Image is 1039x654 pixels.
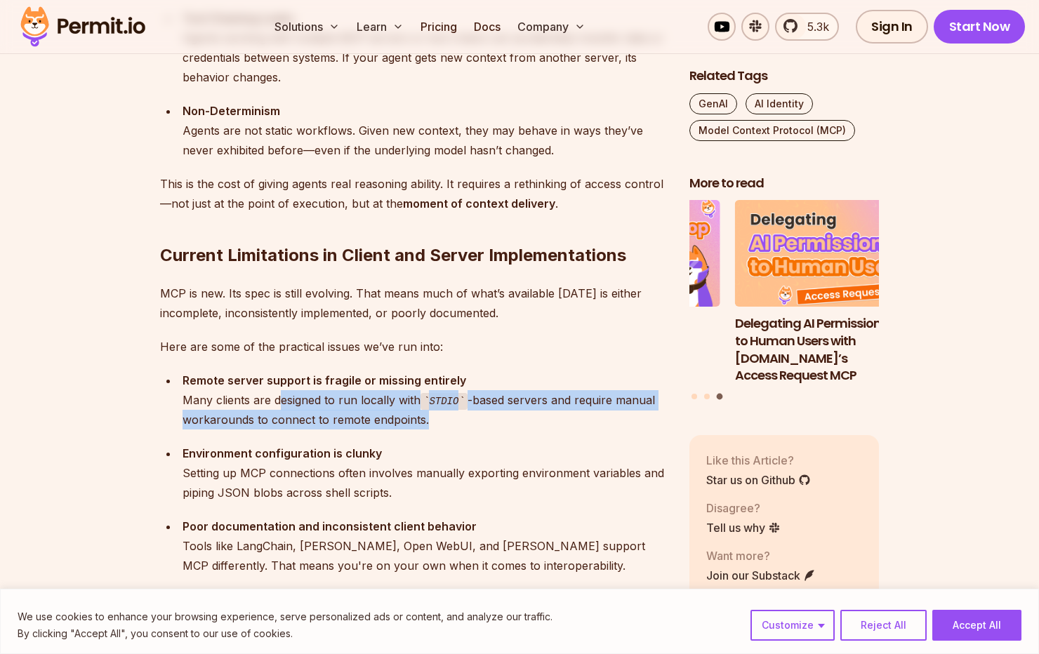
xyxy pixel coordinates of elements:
a: Docs [468,13,506,41]
div: Tools like LangChain, [PERSON_NAME], Open WebUI, and [PERSON_NAME] support MCP differently. That ... [183,516,667,575]
h2: Current Limitations in Client and Server Implementations [160,188,667,267]
h3: Delegating AI Permissions to Human Users with [DOMAIN_NAME]’s Access Request MCP [735,315,925,385]
span: 5.3k [799,18,829,35]
strong: Remote server support is fragile or missing entirely [183,373,466,387]
strong: Non-Determinism [183,104,280,118]
button: Customize [750,610,835,641]
p: We use cookies to enhance your browsing experience, serve personalized ads or content, and analyz... [18,608,552,625]
strong: Poor documentation and inconsistent client behavior [183,519,477,533]
h3: Human-in-the-Loop for AI Agents: Best Practices, Frameworks, Use Cases, and Demo [531,315,720,385]
button: Learn [351,13,409,41]
strong: Environment configuration is clunky [183,446,382,460]
code: STDIO [421,393,468,410]
button: Reject All [840,610,927,641]
button: Go to slide 3 [716,394,722,400]
p: Like this Article? [706,452,811,469]
a: GenAI [689,93,737,114]
a: Join our Substack [706,567,816,584]
p: MCP is new. Its spec is still evolving. That means much of what’s available [DATE] is either inco... [160,283,667,323]
a: Star us on Github [706,472,811,488]
p: This is the cost of giving agents real reasoning ability. It requires a rethinking of access cont... [160,174,667,213]
div: Agents are not static workflows. Given new context, they may behave in ways they’ve never exhibit... [183,101,667,160]
img: Delegating AI Permissions to Human Users with Permit.io’s Access Request MCP [735,201,925,307]
div: Many clients are designed to run locally with -based servers and require manual workarounds to co... [183,371,667,430]
strong: moment of context delivery [403,196,555,211]
a: Pricing [415,13,463,41]
h2: Related Tags [689,67,879,85]
div: Posts [689,201,879,402]
a: Delegating AI Permissions to Human Users with Permit.io’s Access Request MCPDelegating AI Permiss... [735,201,925,385]
button: Solutions [269,13,345,41]
button: Go to slide 1 [691,394,697,399]
div: Setting up MCP connections often involves manually exporting environment variables and piping JSO... [183,443,667,502]
button: Go to slide 2 [704,394,710,399]
h2: More to read [689,175,879,192]
li: 2 of 3 [531,201,720,385]
p: By clicking "Accept All", you consent to our use of cookies. [18,625,552,642]
img: Human-in-the-Loop for AI Agents: Best Practices, Frameworks, Use Cases, and Demo [531,201,720,307]
a: Sign In [856,10,928,44]
a: Model Context Protocol (MCP) [689,120,855,141]
a: 5.3k [775,13,839,41]
p: Disagree? [706,500,781,516]
img: Permit logo [14,3,152,51]
a: Tell us why [706,519,781,536]
a: Start Now [934,10,1026,44]
button: Accept All [932,610,1021,641]
p: Want more? [706,547,816,564]
p: Here are some of the practical issues we’ve run into: [160,337,667,356]
a: AI Identity [746,93,813,114]
button: Company [512,13,591,41]
li: 3 of 3 [735,201,925,385]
